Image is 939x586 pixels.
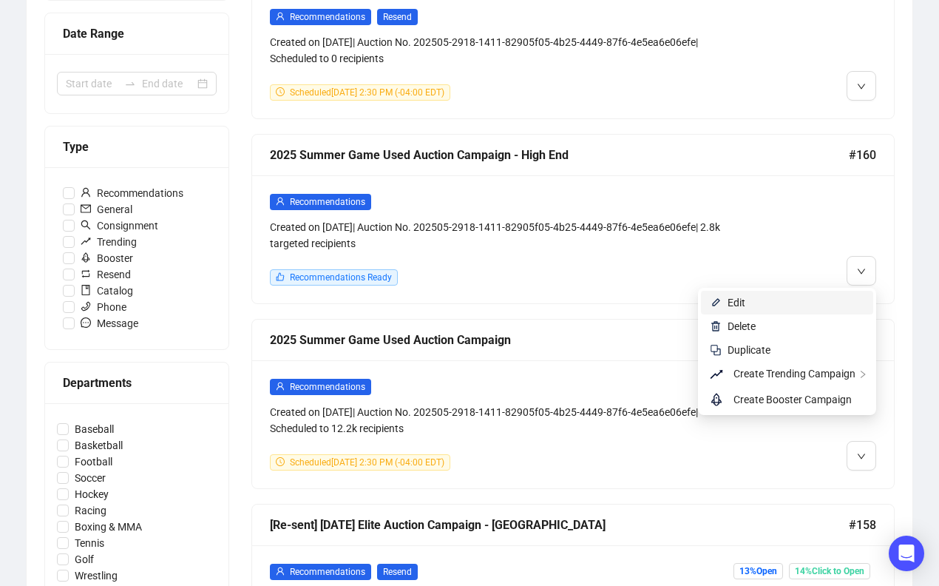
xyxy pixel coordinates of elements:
span: Golf [69,551,100,568]
span: 14% Click to Open [789,563,870,579]
span: down [857,82,866,91]
span: Edit [728,297,745,309]
span: Catalog [75,283,139,299]
span: Recommendations [290,567,365,577]
span: Duplicate [728,344,770,356]
span: Consignment [75,218,164,234]
span: rocket [710,391,728,408]
span: message [81,317,91,328]
div: Created on [DATE] | Auction No. 202505-2918-1411-82905f05-4b25-4449-87f6-4e5ea6e06efe | Scheduled... [270,404,722,437]
span: Scheduled [DATE] 2:30 PM (-04:00 EDT) [290,457,444,468]
span: user [276,382,285,391]
span: Recommendations Ready [290,272,392,283]
a: 2025 Summer Game Used Auction Campaign#159userRecommendationsCreated on [DATE]| Auction No. 20250... [251,319,895,489]
span: #160 [849,146,876,164]
span: rocket [81,252,91,263]
div: Departments [63,374,211,392]
span: Booster [75,250,139,266]
span: Create Trending Campaign [733,368,855,380]
span: Tennis [69,535,110,551]
span: rise [710,366,728,383]
span: Recommendations [290,197,365,207]
span: Soccer [69,470,112,486]
div: Created on [DATE] | Auction No. 202505-2918-1411-82905f05-4b25-4449-87f6-4e5ea6e06efe | 2.8k targ... [270,219,722,252]
span: Basketball [69,437,129,454]
span: #158 [849,516,876,534]
span: Hockey [69,486,115,502]
span: right [858,370,867,379]
span: like [276,272,285,281]
div: Created on [DATE] | Auction No. 202505-2918-1411-82905f05-4b25-4449-87f6-4e5ea6e06efe | Scheduled... [270,34,722,67]
span: Trending [75,234,143,250]
span: Phone [75,299,132,315]
span: retweet [81,269,91,279]
span: Recommendations [75,185,189,201]
a: 2025 Summer Game Used Auction Campaign - High End#160userRecommendationsCreated on [DATE]| Auctio... [251,134,895,304]
img: svg+xml;base64,PHN2ZyB4bWxucz0iaHR0cDovL3d3dy53My5vcmcvMjAwMC9zdmciIHdpZHRoPSIyNCIgaGVpZ2h0PSIyNC... [710,344,722,356]
span: Create Booster Campaign [733,394,852,405]
div: Date Range [63,24,211,43]
div: 2025 Summer Game Used Auction Campaign - High End [270,146,849,164]
span: to [124,78,136,90]
span: Delete [728,320,756,332]
span: 13% Open [733,563,783,579]
span: rise [81,236,91,246]
span: Resend [377,9,418,25]
span: book [81,285,91,295]
input: End date [142,75,194,92]
span: Boxing & MMA [69,519,148,535]
div: [Re-sent] [DATE] Elite Auction Campaign - [GEOGRAPHIC_DATA] [270,516,849,534]
span: user [276,12,285,21]
span: Message [75,315,144,331]
span: search [81,220,91,230]
span: user [276,197,285,206]
span: Recommendations [290,382,365,392]
span: phone [81,301,91,311]
span: Racing [69,502,112,519]
span: swap-right [124,78,136,90]
img: svg+xml;base64,PHN2ZyB4bWxucz0iaHR0cDovL3d3dy53My5vcmcvMjAwMC9zdmciIHhtbG5zOnhsaW5rPSJodHRwOi8vd3... [710,297,722,309]
span: General [75,201,138,218]
span: Resend [75,266,137,283]
span: user [81,187,91,198]
div: Type [63,138,211,156]
span: Football [69,454,118,470]
span: down [857,267,866,276]
span: user [276,567,285,576]
span: clock-circle [276,457,285,466]
img: svg+xml;base64,PHN2ZyB4bWxucz0iaHR0cDovL3d3dy53My5vcmcvMjAwMC9zdmciIHhtbG5zOnhsaW5rPSJodHRwOi8vd3... [710,320,722,332]
input: Start date [66,75,118,92]
span: Wrestling [69,568,123,584]
span: Resend [377,564,418,580]
span: Recommendations [290,12,365,22]
span: down [857,452,866,461]
span: clock-circle [276,87,285,96]
span: Scheduled [DATE] 2:30 PM (-04:00 EDT) [290,87,444,98]
span: Baseball [69,421,120,437]
span: mail [81,203,91,214]
div: Open Intercom Messenger [889,536,924,571]
div: 2025 Summer Game Used Auction Campaign [270,331,849,349]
